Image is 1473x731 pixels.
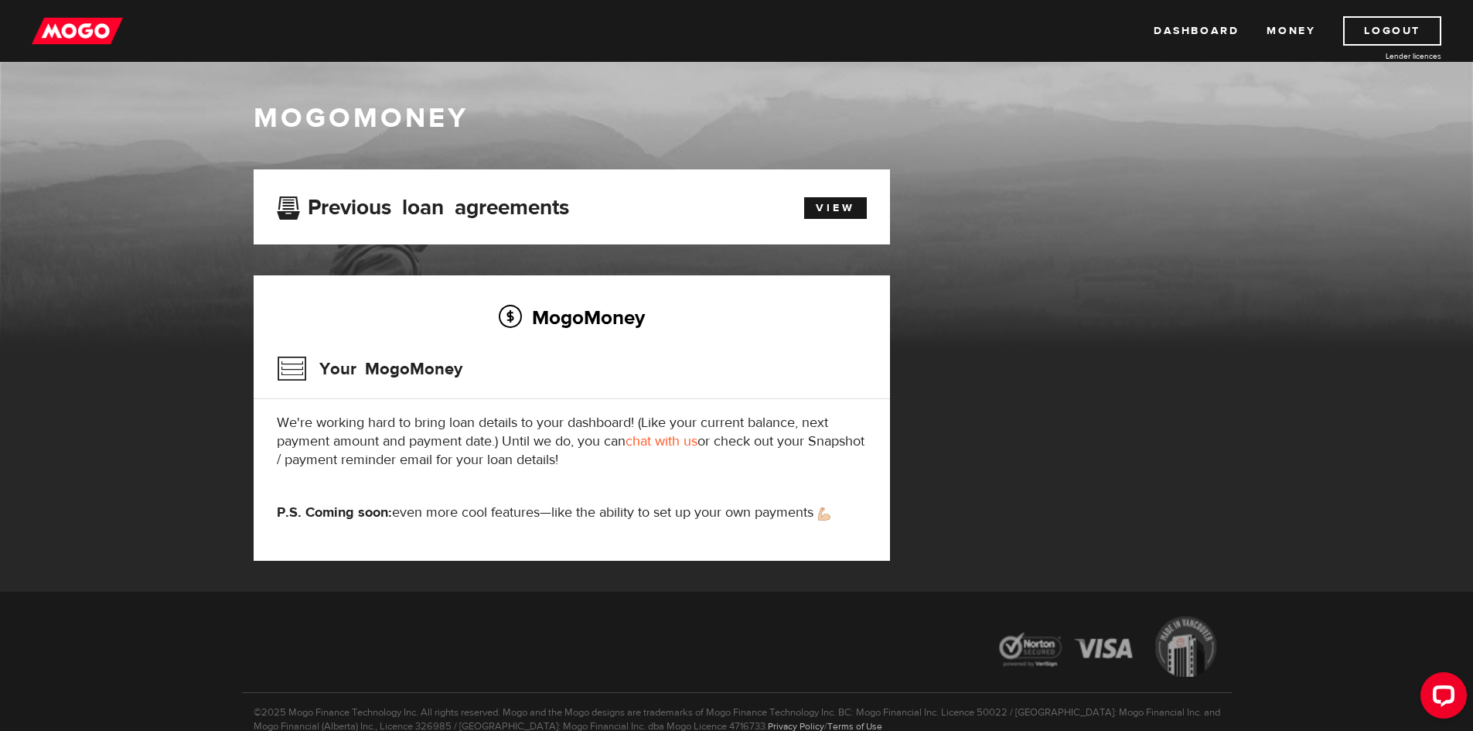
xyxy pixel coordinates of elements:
img: mogo_logo-11ee424be714fa7cbb0f0f49df9e16ec.png [32,16,123,46]
h2: MogoMoney [277,301,867,333]
a: Money [1267,16,1315,46]
strong: P.S. Coming soon: [277,504,392,521]
iframe: LiveChat chat widget [1408,666,1473,731]
a: chat with us [626,432,697,450]
img: legal-icons-92a2ffecb4d32d839781d1b4e4802d7b.png [984,605,1232,692]
h1: MogoMoney [254,102,1220,135]
a: View [804,197,867,219]
a: Lender licences [1325,50,1441,62]
h3: Your MogoMoney [277,349,462,389]
h3: Previous loan agreements [277,195,569,215]
img: strong arm emoji [818,507,830,521]
a: Logout [1343,16,1441,46]
a: Dashboard [1154,16,1239,46]
p: even more cool features—like the ability to set up your own payments [277,504,867,522]
p: We're working hard to bring loan details to your dashboard! (Like your current balance, next paym... [277,414,867,470]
